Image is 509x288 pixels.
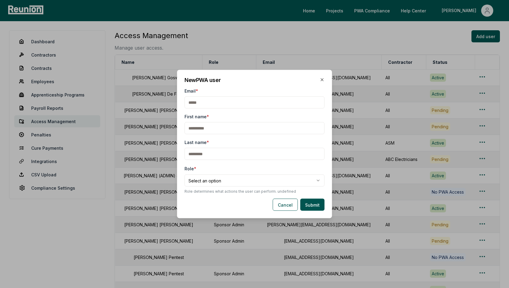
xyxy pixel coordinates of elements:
label: Role [185,166,196,171]
h2: New PWA user [185,77,221,83]
label: Last name [185,139,209,146]
button: Submit [300,199,324,211]
label: Email [185,88,198,94]
button: Cancel [273,199,298,211]
label: First name [185,113,209,120]
p: Role determines what actions the user can perform. undefined [185,189,324,194]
